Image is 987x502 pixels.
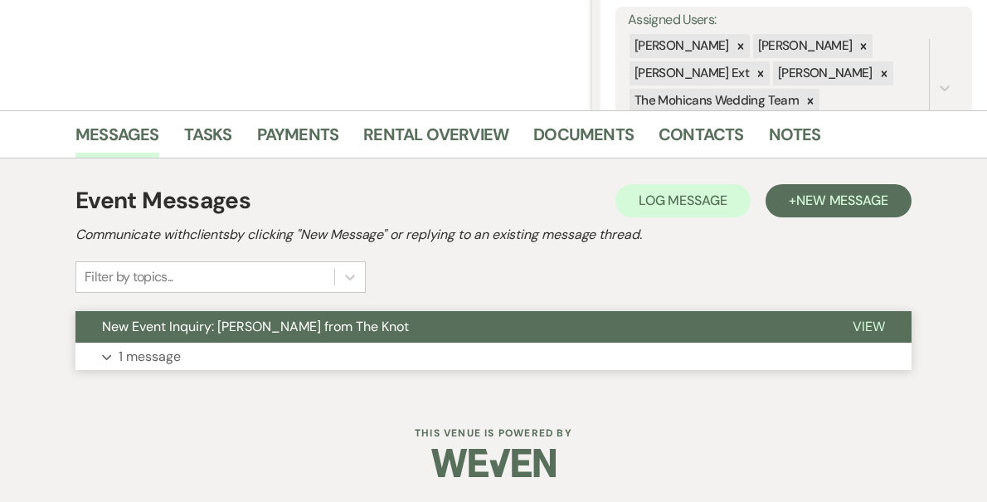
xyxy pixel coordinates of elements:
[628,8,960,32] label: Assigned Users:
[639,192,727,209] span: Log Message
[826,311,912,343] button: View
[769,121,821,158] a: Notes
[753,34,855,58] div: [PERSON_NAME]
[85,267,173,287] div: Filter by topics...
[796,192,888,209] span: New Message
[75,311,826,343] button: New Event Inquiry: [PERSON_NAME] from The Knot
[615,184,751,217] button: Log Message
[119,346,181,368] p: 1 message
[257,121,339,158] a: Payments
[659,121,744,158] a: Contacts
[431,434,556,492] img: Weven Logo
[102,318,409,335] span: New Event Inquiry: [PERSON_NAME] from The Knot
[766,184,912,217] button: +New Message
[75,183,250,218] h1: Event Messages
[75,225,912,245] h2: Communicate with clients by clicking "New Message" or replying to an existing message thread.
[773,61,875,85] div: [PERSON_NAME]
[75,343,912,371] button: 1 message
[630,61,751,85] div: [PERSON_NAME] Ext
[75,121,159,158] a: Messages
[630,89,801,113] div: The Mohicans Wedding Team
[630,34,732,58] div: [PERSON_NAME]
[533,121,634,158] a: Documents
[853,318,885,335] span: View
[363,121,508,158] a: Rental Overview
[184,121,232,158] a: Tasks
